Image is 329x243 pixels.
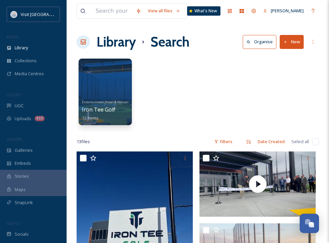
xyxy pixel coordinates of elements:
span: Collections [15,58,37,64]
span: Entertainment Shows & Venues [82,100,129,104]
span: 12 items [82,115,99,121]
span: MEDIA [7,34,18,39]
span: WIDGETS [7,137,22,142]
span: [PERSON_NAME] [271,8,304,14]
span: Stories [15,173,29,179]
h1: Search [151,32,189,52]
span: Embeds [15,160,31,166]
span: Galleries [15,147,33,153]
span: Maps [15,186,26,193]
img: thumbnail [199,151,316,217]
span: Iron Tee Golf [82,106,115,113]
img: QCCVB_VISIT_vert_logo_4c_tagline_122019.svg [11,11,17,18]
span: COLLECT [7,92,21,97]
span: Uploads [15,116,31,122]
button: Organise [243,35,276,49]
button: Open Chat [300,214,319,233]
div: Filters [211,135,236,148]
span: Select all [291,138,309,145]
a: What's New [187,6,220,16]
div: Date Created [254,135,288,148]
div: 819 [35,116,45,121]
span: Visit [GEOGRAPHIC_DATA] [21,11,72,17]
input: Search your library [92,4,133,18]
a: Entertainment Shows & VenuesIron Tee Golf12 items [82,98,129,121]
span: Socials [15,231,29,237]
button: New [280,35,304,49]
span: SnapLink [15,199,33,206]
span: UGC [15,103,24,109]
a: [PERSON_NAME] [260,4,307,17]
span: Library [15,45,28,51]
a: Library [97,32,136,52]
span: SOCIALS [7,221,20,226]
span: Media Centres [15,71,44,77]
a: View all files [145,4,183,17]
span: 13 file s [77,138,90,145]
